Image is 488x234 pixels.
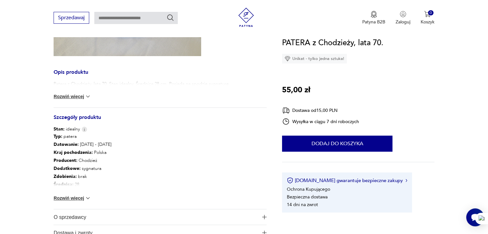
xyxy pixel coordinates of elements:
li: Ochrona Kupującego [287,186,330,192]
p: Patyna B2B [362,19,385,25]
div: Unikat - tylko jedna sztuka! [282,54,347,63]
div: Wysyłka w ciągu 7 dni roboczych [282,118,359,125]
b: Datowanie : [54,141,79,147]
p: Polska [54,148,204,156]
img: Ikona dostawy [282,106,290,114]
div: Dostawa od 15,00 PLN [282,106,359,114]
p: 55,00 zł [282,84,310,96]
button: 0Koszyk [421,11,434,25]
h3: Szczegóły produktu [54,115,267,126]
p: Patera z Chodzieży, lata 70. Stan idealny. Średnica 28 cm. Posiada na spodzie sygnaturę. [54,81,230,87]
img: Ikona strzałki w prawo [406,179,407,182]
li: 14 dni na zwrot [287,202,318,208]
button: Rozwiń więcej [54,93,91,100]
img: chevron down [85,195,91,201]
b: Stan: [54,126,64,132]
p: Zaloguj [396,19,410,25]
img: Ikona medalu [371,11,377,18]
b: Średnica : [54,181,73,188]
button: Szukaj [167,14,174,21]
button: Patyna B2B [362,11,385,25]
b: Dodatkowe : [54,165,81,171]
img: Ikona plusa [262,215,267,219]
b: Typ : [54,133,62,139]
img: Ikona koszyka [424,11,431,17]
p: Chodzież [54,156,204,164]
img: Ikonka użytkownika [400,11,406,17]
p: [DATE] - [DATE] [54,140,204,148]
b: Producent : [54,157,77,163]
button: Sprzedawaj [54,12,89,24]
b: Zdobienia : [54,173,77,180]
button: [DOMAIN_NAME] gwarantuje bezpieczne zakupy [287,177,407,184]
p: 28 [54,180,204,188]
a: Ikona medaluPatyna B2B [362,11,385,25]
button: Dodaj do koszyka [282,136,392,152]
span: idealny [54,126,80,132]
li: Bezpieczna dostawa [287,194,328,200]
button: Rozwiń więcej [54,195,91,201]
img: Info icon [81,127,87,132]
p: patera [54,132,204,140]
p: brak [54,172,204,180]
img: chevron down [85,93,91,100]
h3: Opis produktu [54,70,267,81]
img: Ikona diamentu [285,56,290,62]
div: 0 [428,10,433,16]
img: Ikona certyfikatu [287,177,293,184]
p: sygnatura [54,164,204,172]
a: Sprzedawaj [54,16,89,21]
h1: PATERA z Chodzieży, lata 70. [282,37,383,49]
p: Koszyk [421,19,434,25]
button: Zaloguj [396,11,410,25]
button: Ikona plusaO sprzedawcy [54,209,267,225]
b: Kraj pochodzenia : [54,149,93,155]
iframe: Smartsupp widget button [466,208,484,226]
img: Patyna - sklep z meblami i dekoracjami vintage [236,8,256,27]
span: O sprzedawcy [54,209,258,225]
